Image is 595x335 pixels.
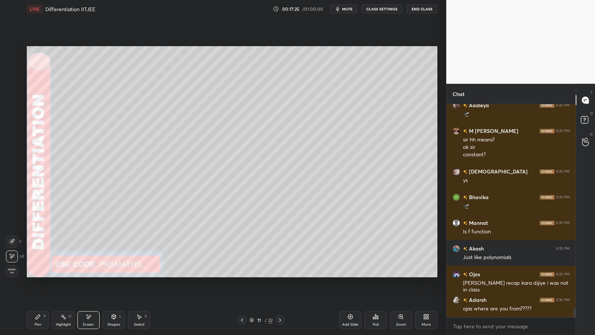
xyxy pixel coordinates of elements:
[56,323,71,326] div: Highlight
[463,177,570,184] div: ys
[453,219,460,227] img: default.png
[463,280,570,294] div: [PERSON_NAME] recap kara dijiye i was not in class
[467,167,528,175] h6: [DEMOGRAPHIC_DATA]
[268,317,273,323] div: 22
[467,296,486,304] h6: Adarsh
[467,245,484,252] h6: Akash
[540,298,554,302] img: iconic-dark.1390631f.png
[467,219,488,227] h6: Mannat
[540,169,554,174] img: iconic-dark.1390631f.png
[463,129,467,133] img: no-rating-badge.077c3623.svg
[27,4,42,13] div: LIVE
[463,254,570,261] div: Just like polynomials
[453,271,460,278] img: 50db67bdde114858b5615914d5abcf8e.jpg
[119,315,122,318] div: L
[45,6,95,13] h4: Differentiation IITJEE
[540,129,554,133] img: iconic-dark.1390631f.png
[447,84,470,104] p: Chat
[463,151,570,159] div: constant?
[361,4,402,13] button: CLASS SETTINGS
[330,4,357,13] button: mute
[453,102,460,109] img: 56929b152c2d4a939beb6cd7cc3727ee.jpg
[463,111,570,118] div: 🛫
[556,272,570,277] div: 9:35 PM
[6,251,25,262] div: E
[44,315,46,318] div: P
[540,272,554,277] img: iconic-dark.1390631f.png
[255,318,263,322] div: 11
[591,90,593,95] p: T
[540,195,554,200] img: iconic-dark.1390631f.png
[463,103,467,108] img: no-rating-badge.077c3623.svg
[463,272,467,277] img: no-rating-badge.077c3623.svg
[467,270,480,278] h6: Ojas
[342,323,358,326] div: Add Slide
[463,144,570,151] div: ok sir
[422,323,431,326] div: More
[453,194,460,201] img: 3
[590,111,593,116] p: D
[467,101,489,109] h6: Aasteya
[6,268,17,274] span: Erase all
[463,170,467,174] img: no-rating-badge.077c3623.svg
[556,298,570,302] div: 9:36 PM
[68,315,71,318] div: H
[463,228,570,236] div: Is f function
[556,195,570,200] div: 9:35 PM
[590,131,593,137] p: G
[407,4,437,13] button: End Class
[556,129,570,133] div: 9:35 PM
[396,323,406,326] div: Zoom
[373,323,379,326] div: Poll
[556,246,570,251] div: 9:35 PM
[463,221,467,225] img: no-rating-badge.077c3623.svg
[463,247,467,251] img: no-rating-badge.077c3623.svg
[463,298,467,302] img: no-rating-badge.077c3623.svg
[556,103,570,108] div: 9:35 PM
[556,221,570,225] div: 9:35 PM
[145,315,147,318] div: S
[467,193,489,201] h6: Bhavika
[342,6,353,12] span: mute
[540,103,554,108] img: iconic-dark.1390631f.png
[453,127,460,135] img: 8d85f91cdb92465a9d68222f0d9b371b.jpg
[453,245,460,252] img: 23dd0e1e74864047b772e499e5f66fb6.jpg
[35,323,41,326] div: Pen
[463,202,570,210] div: 🛫
[463,195,467,200] img: no-rating-badge.077c3623.svg
[463,305,570,313] div: ojas where are you from?????
[453,296,460,304] img: 979bb06f5808437baaf259c70ce7495a.jpg
[463,136,570,144] div: sir hh means?
[540,221,554,225] img: iconic-dark.1390631f.png
[107,323,120,326] div: Shapes
[453,168,460,175] img: ecdb62aaac184653a125a88583c3cb5b.jpg
[447,104,576,317] div: grid
[6,236,22,248] div: E
[134,323,145,326] div: Select
[556,169,570,174] div: 9:35 PM
[467,127,518,135] h6: M [PERSON_NAME]
[264,318,267,322] div: /
[83,323,94,326] div: Eraser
